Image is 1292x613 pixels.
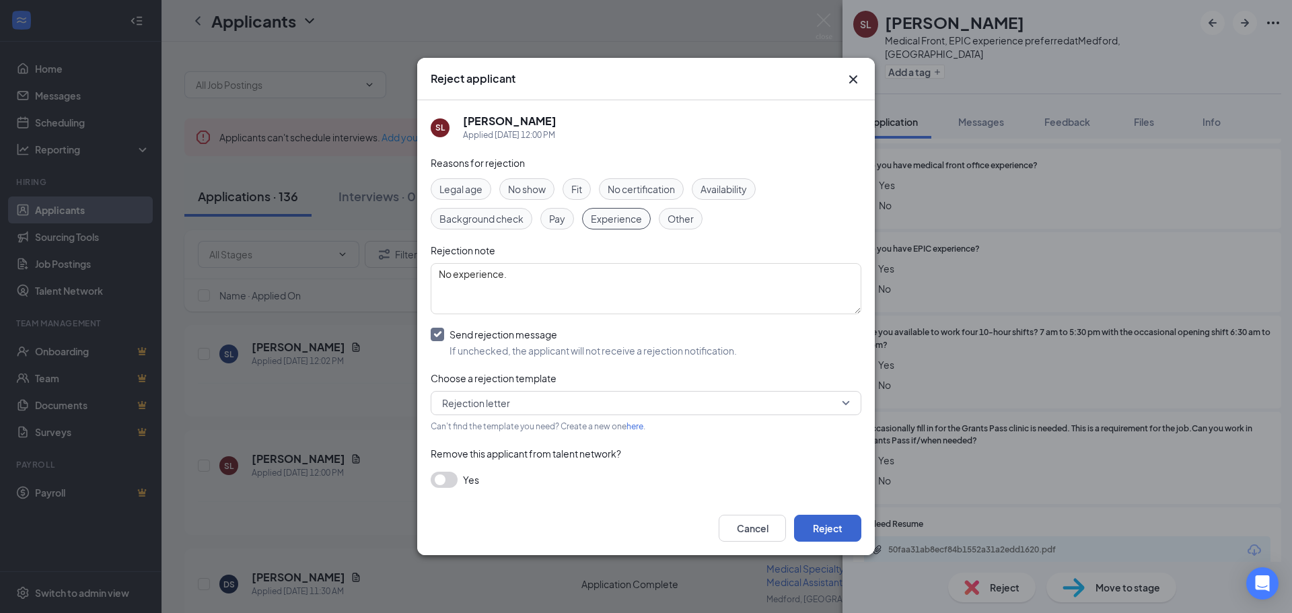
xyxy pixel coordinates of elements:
button: Cancel [719,515,786,542]
button: Reject [794,515,861,542]
span: Pay [549,211,565,226]
span: Reasons for rejection [431,157,525,169]
span: Legal age [439,182,482,196]
span: Remove this applicant from talent network? [431,447,621,460]
span: Background check [439,211,524,226]
span: Experience [591,211,642,226]
span: Fit [571,182,582,196]
span: Choose a rejection template [431,372,557,384]
span: Availability [701,182,747,196]
span: Other [668,211,694,226]
span: Rejection letter [442,393,510,413]
span: No show [508,182,546,196]
svg: Cross [845,71,861,87]
a: here [626,421,643,431]
div: Applied [DATE] 12:00 PM [463,129,557,142]
button: Close [845,71,861,87]
span: No certification [608,182,675,196]
h5: [PERSON_NAME] [463,114,557,129]
span: Rejection note [431,244,495,256]
div: SL [435,122,445,133]
span: Can't find the template you need? Create a new one . [431,421,645,431]
h3: Reject applicant [431,71,515,86]
textarea: No experience. [431,263,861,314]
div: Open Intercom Messenger [1246,567,1279,600]
span: Yes [463,472,479,488]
